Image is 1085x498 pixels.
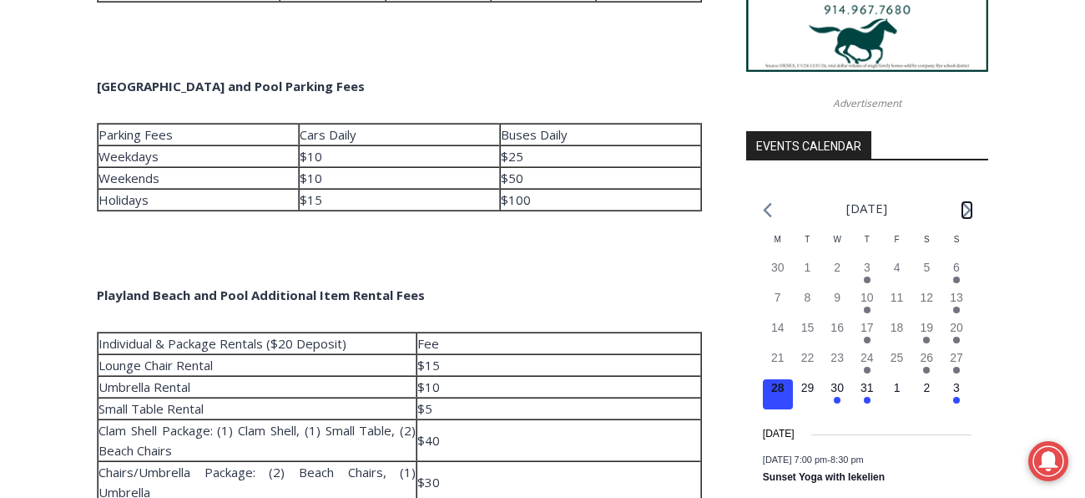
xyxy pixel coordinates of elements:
[416,376,701,398] td: $10
[763,349,793,379] button: 21
[793,233,823,259] div: Tuesday
[882,259,912,289] button: 4
[801,351,815,364] time: 22
[746,131,871,160] h2: Events Calendar
[763,319,793,349] button: 14
[508,18,581,64] h4: Book [PERSON_NAME]'s Good Humor for Your Event
[923,381,930,394] time: 2
[865,235,870,244] span: T
[500,167,701,189] td: $50
[822,349,852,379] button: 23
[864,277,871,283] em: Has events
[771,321,785,334] time: 14
[953,381,960,394] time: 3
[911,233,941,259] div: Saturday
[775,291,781,304] time: 7
[822,319,852,349] button: 16
[416,419,701,461] td: $40
[860,321,874,334] time: 17
[109,30,412,46] div: No Generators on Trucks so No Noise or Pollution
[954,235,960,244] span: S
[421,1,789,162] div: Apply Now <> summer and RHS senior internships available
[860,351,874,364] time: 24
[793,379,823,409] button: 29
[953,261,960,274] time: 6
[98,419,416,461] td: Clam Shell Package: (1) Clam Shell, (1) Small Table, (2) Beach Chairs
[834,291,840,304] time: 9
[98,124,299,145] td: Parking Fees
[1,168,168,208] a: Open Tues. - Sun. [PHONE_NUMBER]
[864,261,871,274] time: 3
[771,351,785,364] time: 21
[852,319,882,349] button: 17 Has events
[763,426,795,442] time: [DATE]
[860,291,874,304] time: 10
[793,289,823,319] button: 8
[911,319,941,349] button: 19 Has events
[299,189,500,211] td: $15
[911,349,941,379] button: 26 Has events
[763,471,885,485] a: Sunset Yoga with Iekelien
[416,398,701,419] td: $5
[923,337,930,343] em: Has events
[911,289,941,319] button: 12
[401,162,809,208] a: Intern @ [DOMAIN_NAME]
[763,454,827,464] span: [DATE] 7:00 pm
[830,381,844,394] time: 30
[793,349,823,379] button: 22
[941,233,971,259] div: Sunday
[834,397,840,404] em: Has events
[801,321,815,334] time: 15
[962,202,971,218] a: Next month
[923,261,930,274] time: 5
[882,289,912,319] button: 11
[921,321,934,334] time: 19
[950,291,963,304] time: 13
[763,233,793,259] div: Monday
[98,167,299,189] td: Weekends
[416,354,701,376] td: $15
[500,145,701,167] td: $25
[882,379,912,409] button: 1
[834,261,840,274] time: 2
[416,333,701,354] td: Fee
[500,124,701,145] td: Buses Daily
[801,381,815,394] time: 29
[950,321,963,334] time: 20
[771,261,785,274] time: 30
[895,235,900,244] span: F
[299,124,500,145] td: Cars Daily
[941,349,971,379] button: 27 Has events
[953,307,960,313] em: Has events
[852,379,882,409] button: 31 Has events
[923,367,930,373] em: Has events
[921,351,934,364] time: 26
[911,259,941,289] button: 5
[891,321,904,334] time: 18
[864,337,871,343] em: Has events
[953,337,960,343] em: Has events
[852,289,882,319] button: 10 Has events
[816,95,918,111] span: Advertisement
[860,381,874,394] time: 31
[830,351,844,364] time: 23
[894,261,901,274] time: 4
[97,78,365,94] strong: [GEOGRAPHIC_DATA] and Pool Parking Fees
[97,287,425,303] strong: Playland Beach and Pool Additional Item Rental Fees
[833,235,840,244] span: W
[775,235,781,244] span: M
[763,202,772,218] a: Previous month
[437,166,774,204] span: Intern @ [DOMAIN_NAME]
[805,235,810,244] span: T
[864,307,871,313] em: Has events
[852,233,882,259] div: Thursday
[98,376,416,398] td: Umbrella Rental
[894,381,901,394] time: 1
[891,351,904,364] time: 25
[763,454,864,464] time: -
[805,261,811,274] time: 1
[805,291,811,304] time: 8
[763,259,793,289] button: 30
[921,291,934,304] time: 12
[98,333,416,354] td: Individual & Package Rentals ($20 Deposit)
